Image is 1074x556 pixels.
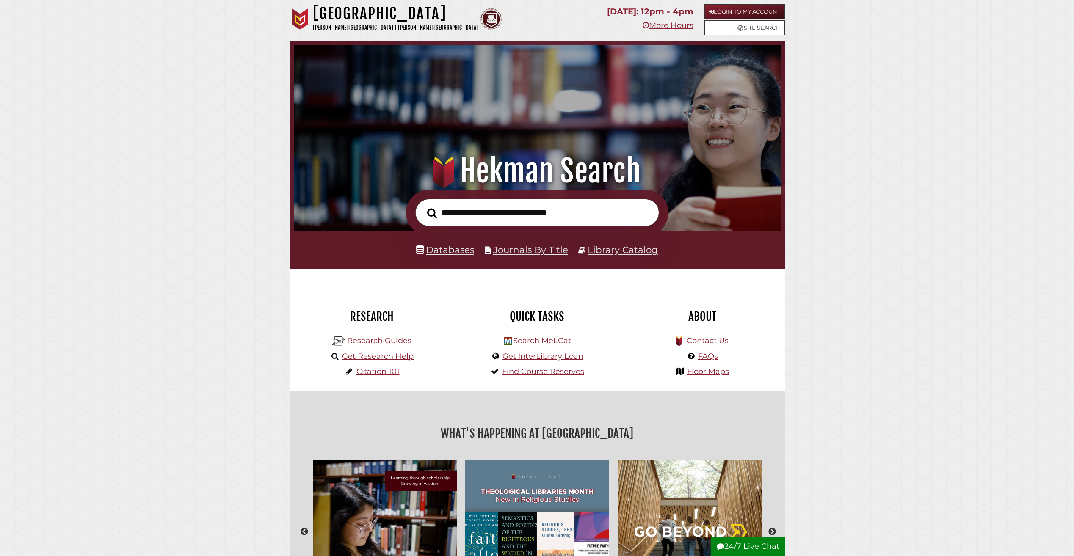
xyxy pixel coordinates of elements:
a: Library Catalog [588,244,658,255]
h2: Quick Tasks [461,309,613,324]
a: Site Search [704,20,785,35]
a: Search MeLCat [513,336,571,345]
a: Get Research Help [342,352,414,361]
i: Search [427,208,437,218]
h2: What's Happening at [GEOGRAPHIC_DATA] [296,424,779,443]
button: Previous [300,528,309,536]
h1: [GEOGRAPHIC_DATA] [313,4,478,23]
a: More Hours [643,21,693,30]
a: Find Course Reserves [502,367,584,376]
img: Hekman Library Logo [332,335,345,347]
a: Floor Maps [687,367,729,376]
a: Journals By Title [493,244,568,255]
button: Search [423,206,441,221]
a: Research Guides [347,336,411,345]
a: Get InterLibrary Loan [502,352,583,361]
a: Contact Us [687,336,729,345]
img: Hekman Library Logo [504,337,512,345]
h2: About [626,309,779,324]
a: Login to My Account [704,4,785,19]
h1: Hekman Search [310,152,765,190]
a: Databases [416,244,474,255]
p: [PERSON_NAME][GEOGRAPHIC_DATA] | [PERSON_NAME][GEOGRAPHIC_DATA] [313,23,478,33]
img: Calvin University [290,8,311,30]
button: Next [768,528,776,536]
a: Citation 101 [356,367,400,376]
p: [DATE]: 12pm - 4pm [607,4,693,19]
img: Calvin Theological Seminary [480,8,502,30]
a: FAQs [698,352,718,361]
h2: Research [296,309,448,324]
